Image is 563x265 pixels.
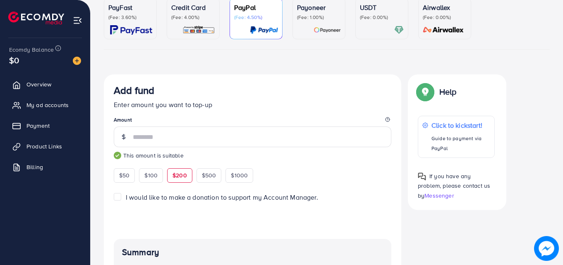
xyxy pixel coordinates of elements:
[8,12,64,24] img: logo
[423,2,467,12] p: Airwallex
[431,134,490,153] p: Guide to payment via PayPal
[114,84,154,96] h3: Add fund
[420,25,467,35] img: card
[73,57,81,65] img: image
[231,171,248,179] span: $1000
[418,172,426,181] img: Popup guide
[26,142,62,150] span: Product Links
[171,14,215,21] p: (Fee: 4.00%)
[6,117,84,134] a: Payment
[234,2,278,12] p: PayPal
[26,80,51,88] span: Overview
[297,14,341,21] p: (Fee: 1.00%)
[418,172,490,199] span: If you have any problem, please contact us by
[360,14,404,21] p: (Fee: 0.00%)
[297,2,341,12] p: Payoneer
[114,152,121,159] img: guide
[394,25,404,35] img: card
[73,16,82,25] img: menu
[534,236,559,261] img: image
[119,171,129,179] span: $50
[110,25,152,35] img: card
[9,54,19,66] span: $0
[26,163,43,171] span: Billing
[6,76,84,93] a: Overview
[202,171,216,179] span: $500
[114,100,391,110] p: Enter amount you want to top-up
[126,193,318,202] span: I would like to make a donation to support my Account Manager.
[9,45,54,54] span: Ecomdy Balance
[314,25,341,35] img: card
[114,151,391,160] small: This amount is suitable
[360,2,404,12] p: USDT
[423,14,467,21] p: (Fee: 0.00%)
[26,122,50,130] span: Payment
[182,25,215,35] img: card
[26,101,69,109] span: My ad accounts
[418,84,433,99] img: Popup guide
[122,247,383,258] h4: Summary
[6,159,84,175] a: Billing
[108,14,152,21] p: (Fee: 3.60%)
[114,116,391,127] legend: Amount
[172,171,187,179] span: $200
[309,212,391,227] iframe: PayPal
[431,120,490,130] p: Click to kickstart!
[171,2,215,12] p: Credit Card
[439,87,457,97] p: Help
[234,14,278,21] p: (Fee: 4.50%)
[108,2,152,12] p: PayFast
[250,25,278,35] img: card
[6,97,84,113] a: My ad accounts
[424,191,454,200] span: Messenger
[144,171,158,179] span: $100
[6,138,84,155] a: Product Links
